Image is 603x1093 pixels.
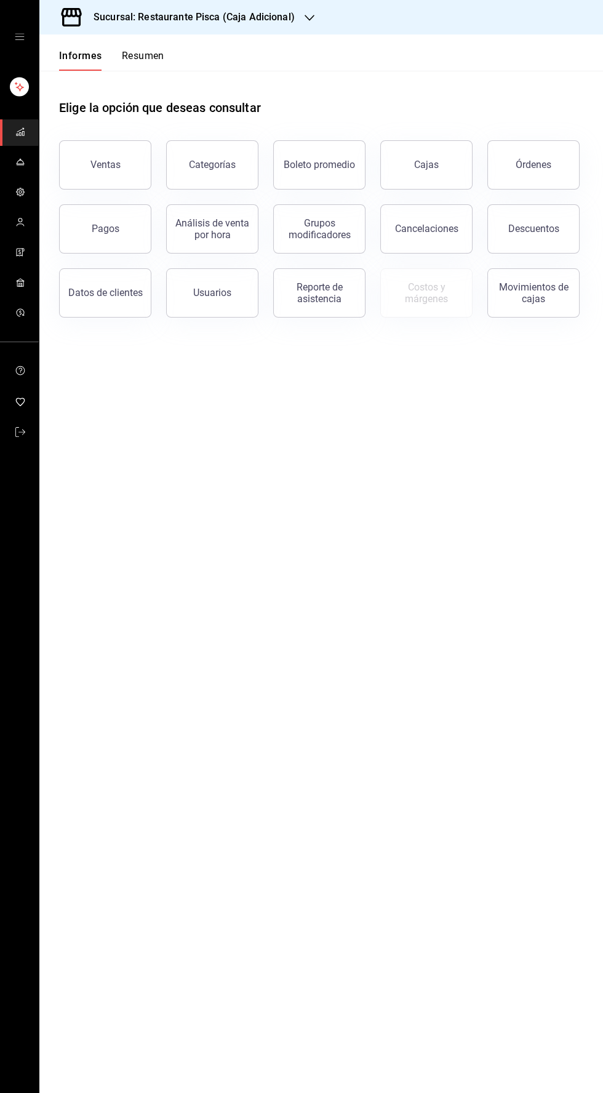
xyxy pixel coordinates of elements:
[166,140,258,190] button: Categorías
[59,50,102,62] font: Informes
[273,268,365,318] button: Reporte de asistencia
[395,223,458,234] font: Cancelaciones
[289,217,351,241] font: Grupos modificadores
[59,49,164,71] div: pestañas de navegación
[297,281,343,305] font: Reporte de asistencia
[175,217,249,241] font: Análisis de venta por hora
[273,140,365,190] button: Boleto promedio
[166,204,258,254] button: Análisis de venta por hora
[487,268,580,318] button: Movimientos de cajas
[59,100,261,115] font: Elige la opción que deseas consultar
[193,287,231,298] font: Usuarios
[380,204,473,254] button: Cancelaciones
[59,268,151,318] button: Datos de clientes
[499,281,569,305] font: Movimientos de cajas
[15,32,25,42] button: cajón abierto
[380,268,473,318] button: Contrata inventarios para ver este informe
[90,159,121,170] font: Ventas
[59,140,151,190] button: Ventas
[284,159,355,170] font: Boleto promedio
[92,223,119,234] font: Pagos
[380,140,473,190] a: Cajas
[94,11,295,23] font: Sucursal: Restaurante Pisca (Caja Adicional)
[166,268,258,318] button: Usuarios
[487,204,580,254] button: Descuentos
[414,159,439,170] font: Cajas
[59,204,151,254] button: Pagos
[189,159,236,170] font: Categorías
[68,287,143,298] font: Datos de clientes
[516,159,551,170] font: Órdenes
[273,204,365,254] button: Grupos modificadores
[487,140,580,190] button: Órdenes
[508,223,559,234] font: Descuentos
[122,50,164,62] font: Resumen
[405,281,448,305] font: Costos y márgenes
